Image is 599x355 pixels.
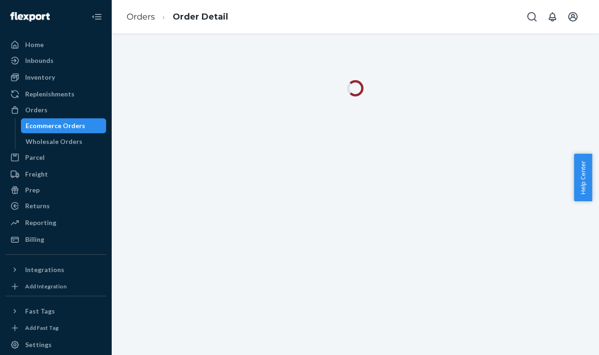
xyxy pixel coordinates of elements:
[25,89,74,99] div: Replenishments
[6,53,106,68] a: Inbounds
[6,304,106,319] button: Fast Tags
[25,201,50,211] div: Returns
[6,262,106,277] button: Integrations
[25,324,59,332] div: Add Fast Tag
[564,7,582,26] button: Open account menu
[127,12,155,22] a: Orders
[6,87,106,102] a: Replenishments
[6,322,106,334] a: Add Fast Tag
[26,137,82,146] div: Wholesale Orders
[25,340,52,349] div: Settings
[25,265,64,274] div: Integrations
[21,134,107,149] a: Wholesale Orders
[119,3,236,31] ol: breadcrumbs
[6,232,106,247] a: Billing
[21,118,107,133] a: Ecommerce Orders
[25,73,55,82] div: Inventory
[543,7,562,26] button: Open notifications
[173,12,228,22] a: Order Detail
[25,235,44,244] div: Billing
[6,198,106,213] a: Returns
[6,70,106,85] a: Inventory
[25,105,47,115] div: Orders
[6,167,106,182] a: Freight
[25,40,44,49] div: Home
[25,56,54,65] div: Inbounds
[6,102,106,117] a: Orders
[25,185,40,195] div: Prep
[25,307,55,316] div: Fast Tags
[6,150,106,165] a: Parcel
[25,218,56,227] div: Reporting
[25,153,45,162] div: Parcel
[6,37,106,52] a: Home
[6,337,106,352] a: Settings
[26,121,85,130] div: Ecommerce Orders
[6,215,106,230] a: Reporting
[25,282,67,290] div: Add Integration
[10,12,50,21] img: Flexport logo
[523,7,541,26] button: Open Search Box
[574,154,592,201] button: Help Center
[6,183,106,198] a: Prep
[25,170,48,179] div: Freight
[87,7,106,26] button: Close Navigation
[6,281,106,292] a: Add Integration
